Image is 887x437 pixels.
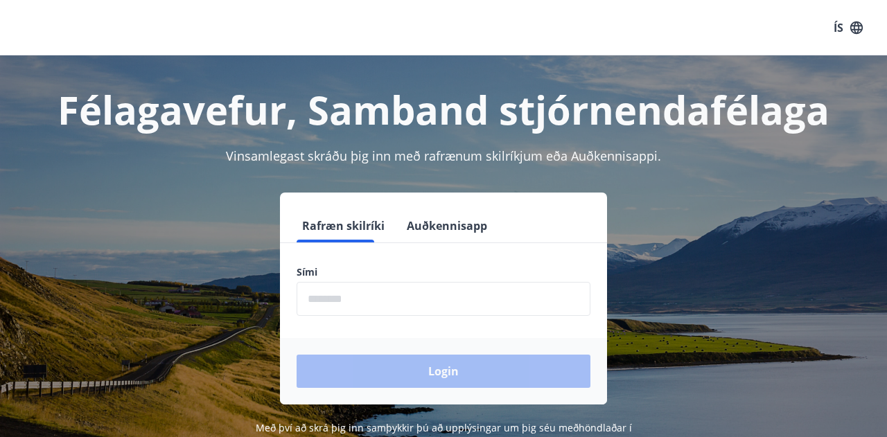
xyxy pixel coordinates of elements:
[17,83,870,136] h1: Félagavefur, Samband stjórnendafélaga
[401,209,493,242] button: Auðkennisapp
[226,148,661,164] span: Vinsamlegast skráðu þig inn með rafrænum skilríkjum eða Auðkennisappi.
[826,15,870,40] button: ÍS
[297,209,390,242] button: Rafræn skilríki
[297,265,590,279] label: Sími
